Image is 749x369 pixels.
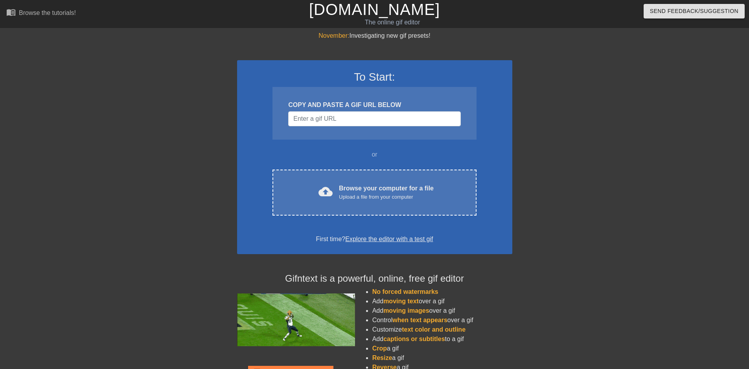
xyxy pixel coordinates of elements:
[372,354,392,361] span: Resize
[339,184,434,201] div: Browse your computer for a file
[372,315,512,325] li: Control over a gif
[247,70,502,84] h3: To Start:
[237,293,355,346] img: football_small.gif
[644,4,745,18] button: Send Feedback/Suggestion
[254,18,531,27] div: The online gif editor
[318,184,333,199] span: cloud_upload
[402,326,466,333] span: text color and outline
[6,7,76,20] a: Browse the tutorials!
[6,7,16,17] span: menu_book
[237,273,512,284] h4: Gifntext is a powerful, online, free gif editor
[237,31,512,41] div: Investigating new gif presets!
[650,6,738,16] span: Send Feedback/Suggestion
[288,100,460,110] div: COPY AND PASTE A GIF URL BELOW
[372,344,512,353] li: a gif
[345,236,433,242] a: Explore the editor with a test gif
[372,345,387,352] span: Crop
[309,1,440,18] a: [DOMAIN_NAME]
[339,193,434,201] div: Upload a file from your computer
[372,306,512,315] li: Add over a gif
[383,298,419,304] span: moving text
[258,150,492,159] div: or
[372,297,512,306] li: Add over a gif
[247,234,502,244] div: First time?
[372,325,512,334] li: Customize
[288,111,460,126] input: Username
[19,9,76,16] div: Browse the tutorials!
[372,353,512,363] li: a gif
[383,336,445,342] span: captions or subtitles
[383,307,429,314] span: moving images
[392,317,447,323] span: when text appears
[318,32,349,39] span: November:
[372,334,512,344] li: Add to a gif
[372,288,438,295] span: No forced watermarks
